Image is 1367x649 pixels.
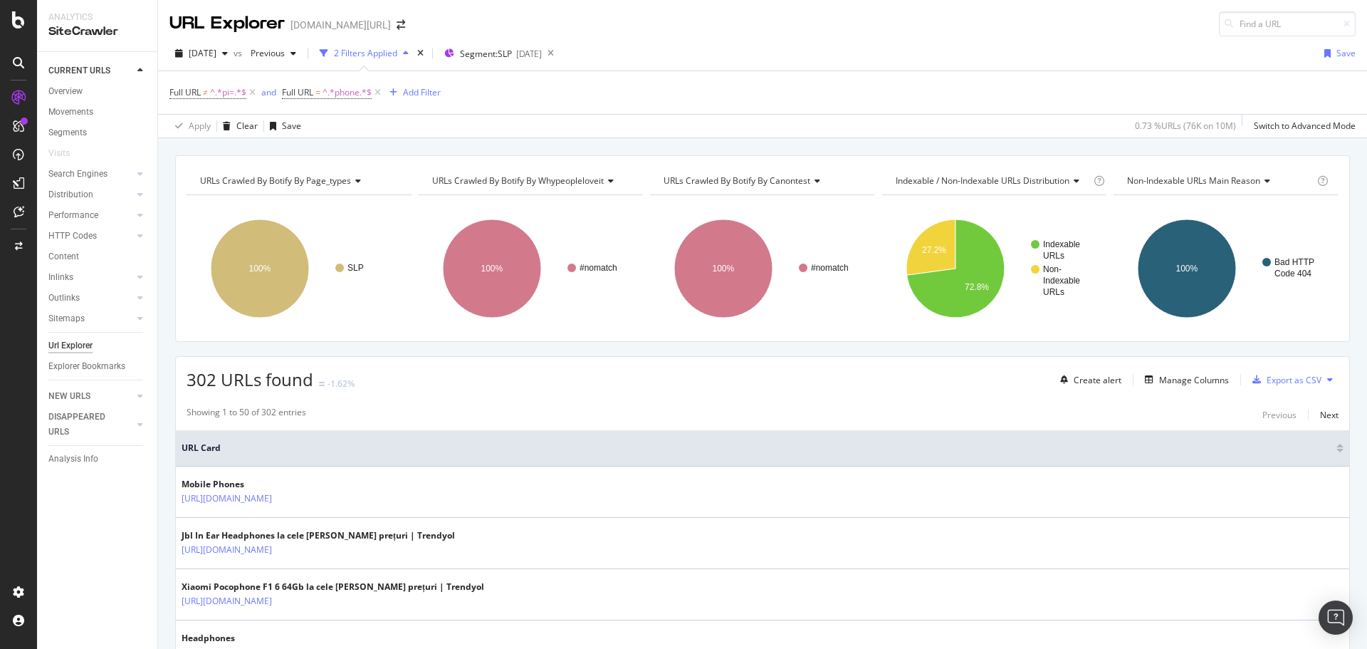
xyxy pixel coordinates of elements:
[397,20,405,30] div: arrow-right-arrow-left
[48,338,147,353] a: Url Explorer
[1219,11,1356,36] input: Find a URL
[1336,47,1356,59] div: Save
[384,84,441,101] button: Add Filter
[282,120,301,132] div: Save
[1267,374,1321,386] div: Export as CSV
[48,249,79,264] div: Content
[1043,276,1080,286] text: Indexable
[922,245,946,255] text: 27.2%
[187,368,313,391] span: 302 URLs found
[48,24,146,40] div: SiteCrawler
[439,42,542,65] button: Segment:SLP[DATE]
[1043,251,1064,261] text: URLs
[182,478,334,491] div: Mobile Phones
[290,18,391,32] div: [DOMAIN_NAME][URL]
[48,359,125,374] div: Explorer Bookmarks
[1262,406,1297,423] button: Previous
[48,270,133,285] a: Inlinks
[1127,175,1260,187] span: Non-Indexable URLs Main Reason
[187,406,306,423] div: Showing 1 to 50 of 302 entries
[664,175,810,187] span: URLs Crawled By Botify By canontest
[234,47,245,59] span: vs
[1043,239,1080,249] text: Indexable
[48,11,146,24] div: Analytics
[182,543,272,557] a: [URL][DOMAIN_NAME]
[1319,601,1353,635] div: Open Intercom Messenger
[48,229,133,244] a: HTTP Codes
[187,207,409,331] svg: A chart.
[48,452,98,467] div: Analysis Info
[481,264,503,274] text: 100%
[48,167,133,182] a: Search Engines
[169,11,285,36] div: URL Explorer
[48,208,133,223] a: Performance
[48,338,93,353] div: Url Explorer
[189,120,211,132] div: Apply
[48,167,108,182] div: Search Engines
[516,48,542,60] div: [DATE]
[245,47,285,59] span: Previous
[236,120,258,132] div: Clear
[419,207,641,331] svg: A chart.
[965,282,989,292] text: 72.8%
[169,42,234,65] button: [DATE]
[1274,257,1314,267] text: Bad HTTP
[200,175,351,187] span: URLs Crawled By Botify By page_types
[1176,264,1198,274] text: 100%
[48,389,133,404] a: NEW URLS
[48,452,147,467] a: Analysis Info
[893,170,1091,192] h4: Indexable / Non-Indexable URLs Distribution
[48,125,147,140] a: Segments
[1043,264,1062,274] text: Non-
[48,105,93,120] div: Movements
[1124,170,1314,192] h4: Non-Indexable URLs Main Reason
[1320,406,1339,423] button: Next
[1135,120,1236,132] div: 0.73 % URLs ( 76K on 10M )
[169,86,201,98] span: Full URL
[1254,120,1356,132] div: Switch to Advanced Mode
[1114,207,1336,331] svg: A chart.
[282,86,313,98] span: Full URL
[182,594,272,608] a: [URL][DOMAIN_NAME]
[182,632,334,645] div: Headphones
[1274,269,1311,279] text: Code 404
[197,170,399,192] h4: URLs Crawled By Botify By page_types
[189,47,216,59] span: 2025 Sep. 2nd
[460,48,512,60] span: Segment: SLP
[48,249,147,264] a: Content
[650,207,873,331] svg: A chart.
[261,85,276,99] button: and
[882,207,1105,331] svg: A chart.
[429,170,631,192] h4: URLs Crawled By Botify By whypeopleloveit
[1159,374,1229,386] div: Manage Columns
[319,382,325,386] img: Equal
[334,47,397,59] div: 2 Filters Applied
[264,115,301,137] button: Save
[1139,371,1229,388] button: Manage Columns
[48,208,98,223] div: Performance
[1319,42,1356,65] button: Save
[403,86,441,98] div: Add Filter
[48,84,147,99] a: Overview
[182,492,272,506] a: [URL][DOMAIN_NAME]
[896,175,1069,187] span: Indexable / Non-Indexable URLs distribution
[347,263,364,273] text: SLP
[169,115,211,137] button: Apply
[48,63,110,78] div: CURRENT URLS
[182,581,484,593] div: Xiaomi Pocophone F1 6 64Gb la cele [PERSON_NAME] prețuri | Trendyol
[48,63,133,78] a: CURRENT URLS
[713,264,735,274] text: 100%
[414,46,426,61] div: times
[245,42,302,65] button: Previous
[48,187,93,202] div: Distribution
[1262,409,1297,421] div: Previous
[1248,115,1356,137] button: Switch to Advanced Mode
[315,86,320,98] span: =
[48,125,87,140] div: Segments
[182,529,455,542] div: Jbl In Ear Headphones la cele [PERSON_NAME] prețuri | Trendyol
[203,86,208,98] span: ≠
[217,115,258,137] button: Clear
[48,311,85,326] div: Sitemaps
